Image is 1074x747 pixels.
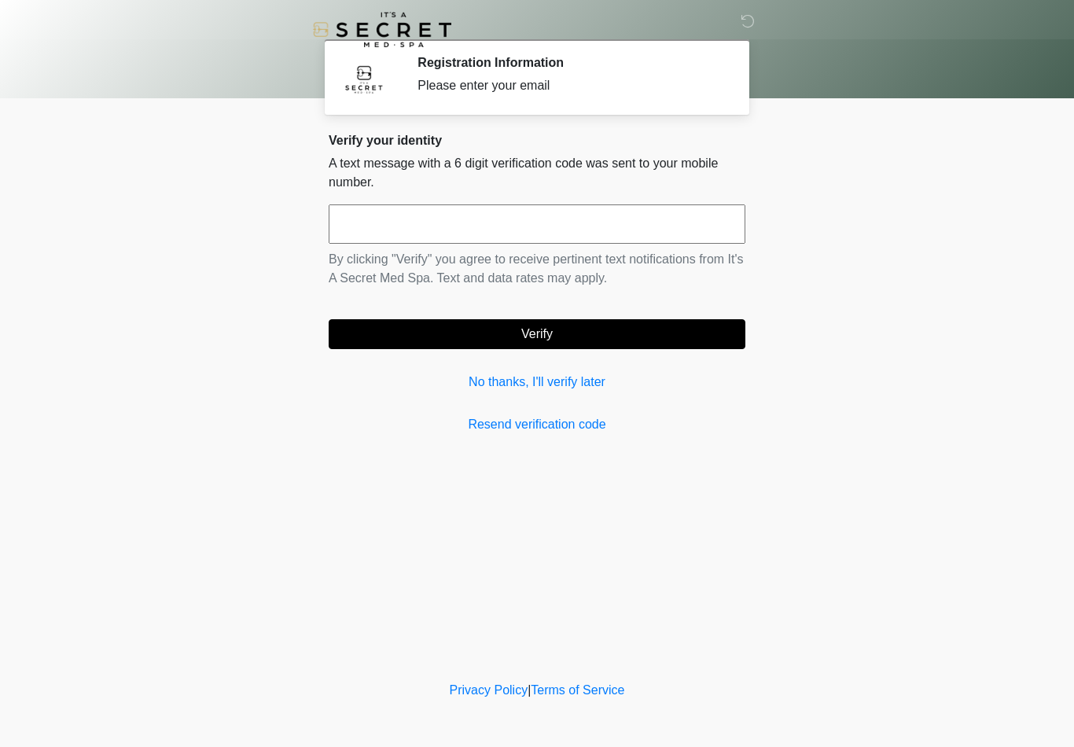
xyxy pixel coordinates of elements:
[417,55,722,70] h2: Registration Information
[450,683,528,697] a: Privacy Policy
[329,154,745,192] p: A text message with a 6 digit verification code was sent to your mobile number.
[528,683,531,697] a: |
[329,319,745,349] button: Verify
[417,76,722,95] div: Please enter your email
[531,683,624,697] a: Terms of Service
[340,55,388,102] img: Agent Avatar
[329,250,745,288] p: By clicking "Verify" you agree to receive pertinent text notifications from It's A Secret Med Spa...
[329,133,745,148] h2: Verify your identity
[313,12,451,47] img: It's A Secret Med Spa Logo
[329,415,745,434] a: Resend verification code
[329,373,745,392] a: No thanks, I'll verify later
